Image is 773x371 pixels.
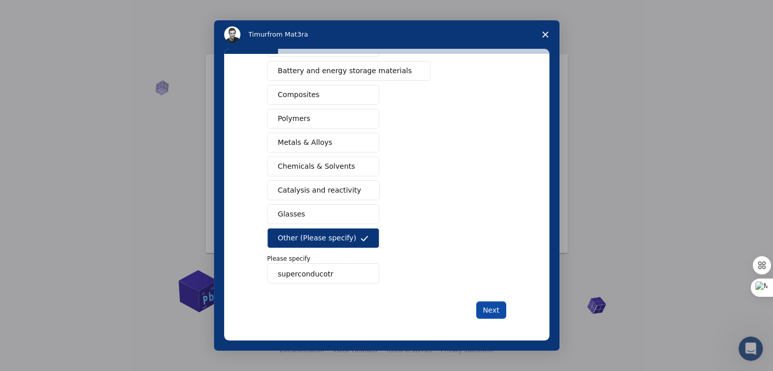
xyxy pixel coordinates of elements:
input: Enter response [267,263,379,284]
button: Metals & Alloys [267,133,379,152]
button: Polymers [267,109,379,129]
button: Other (Please specify) [267,228,379,248]
span: Catalysis and reactivity [278,185,361,196]
span: Glasses [278,209,305,220]
span: from Mat3ra [267,30,308,38]
span: Support [20,7,57,16]
img: Profile image for Timur [224,26,240,43]
button: Chemicals & Solvents [267,157,379,176]
p: Please specify [267,254,506,263]
button: Glasses [267,204,379,224]
button: Composites [267,85,379,105]
button: Next [476,301,506,319]
button: Catalysis and reactivity [267,180,380,200]
span: Close survey [531,20,560,49]
span: Polymers [278,113,311,124]
span: Other (Please specify) [278,233,356,243]
span: Battery and energy storage materials [278,66,412,76]
span: Metals & Alloys [278,137,332,148]
span: Composites [278,89,320,100]
span: Timur [249,30,267,38]
span: Chemicals & Solvents [278,161,355,172]
button: Battery and energy storage materials [267,61,431,81]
